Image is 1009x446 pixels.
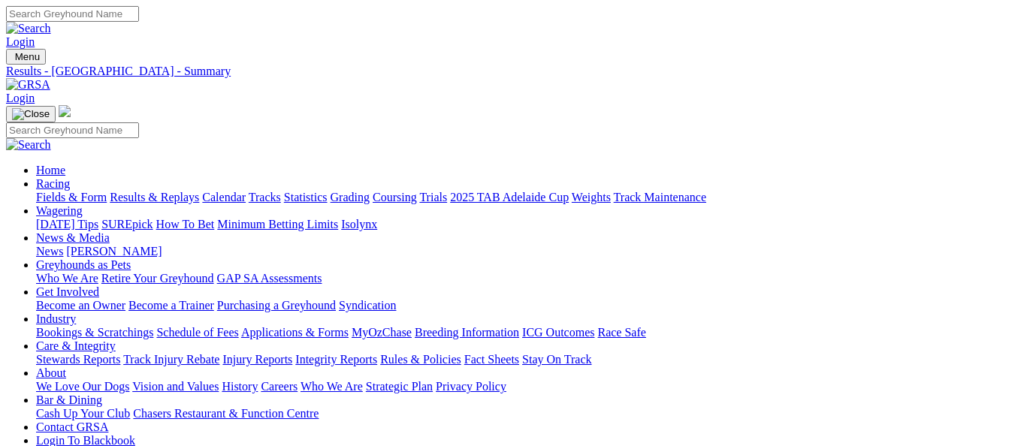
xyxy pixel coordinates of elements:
img: logo-grsa-white.png [59,105,71,117]
div: Greyhounds as Pets [36,272,1003,285]
a: Race Safe [597,326,645,339]
input: Search [6,122,139,138]
a: Retire Your Greyhound [101,272,214,285]
a: Industry [36,312,76,325]
a: Get Involved [36,285,99,298]
a: ICG Outcomes [522,326,594,339]
a: News & Media [36,231,110,244]
a: Tracks [249,191,281,203]
a: Wagering [36,204,83,217]
a: MyOzChase [352,326,412,339]
a: Contact GRSA [36,420,108,433]
a: Vision and Values [132,380,219,393]
a: Bar & Dining [36,393,102,406]
a: Breeding Information [415,326,519,339]
a: Minimum Betting Limits [217,218,338,231]
a: Integrity Reports [295,353,377,366]
img: Search [6,22,51,35]
div: Racing [36,191,1003,204]
a: Racing [36,177,70,190]
a: Calendar [202,191,246,203]
a: GAP SA Assessments [217,272,322,285]
a: Cash Up Your Club [36,407,130,420]
a: Who We Are [301,380,363,393]
a: Weights [572,191,611,203]
input: Search [6,6,139,22]
div: Get Involved [36,299,1003,312]
a: Fields & Form [36,191,107,203]
a: Stewards Reports [36,353,120,366]
a: Fact Sheets [464,353,519,366]
a: Results & Replays [110,191,199,203]
a: 2025 TAB Adelaide Cup [450,191,569,203]
a: Greyhounds as Pets [36,258,131,271]
div: About [36,380,1003,393]
a: Statistics [284,191,328,203]
div: Care & Integrity [36,353,1003,366]
img: GRSA [6,78,50,92]
a: [PERSON_NAME] [66,245,162,258]
a: Coursing [373,191,417,203]
a: How To Bet [156,218,215,231]
span: Menu [15,51,40,62]
a: Rules & Policies [380,353,461,366]
a: We Love Our Dogs [36,380,129,393]
img: Search [6,138,51,152]
div: News & Media [36,245,1003,258]
div: Wagering [36,218,1003,231]
a: Careers [261,380,298,393]
a: Login [6,92,35,104]
a: Track Injury Rebate [123,353,219,366]
a: SUREpick [101,218,153,231]
a: Become a Trainer [128,299,214,312]
a: Privacy Policy [436,380,506,393]
div: Industry [36,326,1003,339]
a: Track Maintenance [614,191,706,203]
a: Care & Integrity [36,339,116,352]
a: Applications & Forms [241,326,349,339]
a: Login [6,35,35,48]
a: Syndication [339,299,396,312]
a: Become an Owner [36,299,125,312]
a: Stay On Track [522,353,591,366]
a: Injury Reports [222,353,292,366]
a: News [36,245,63,258]
a: Schedule of Fees [156,326,238,339]
a: History [222,380,258,393]
button: Toggle navigation [6,49,46,65]
img: Close [12,108,50,120]
a: Grading [331,191,370,203]
div: Bar & Dining [36,407,1003,420]
button: Toggle navigation [6,106,56,122]
a: Who We Are [36,272,98,285]
a: Chasers Restaurant & Function Centre [133,407,319,420]
a: About [36,366,66,379]
a: Bookings & Scratchings [36,326,153,339]
a: [DATE] Tips [36,218,98,231]
a: Isolynx [341,218,377,231]
a: Home [36,164,65,176]
a: Purchasing a Greyhound [217,299,336,312]
a: Strategic Plan [366,380,433,393]
a: Trials [419,191,447,203]
a: Results - [GEOGRAPHIC_DATA] - Summary [6,65,1003,78]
